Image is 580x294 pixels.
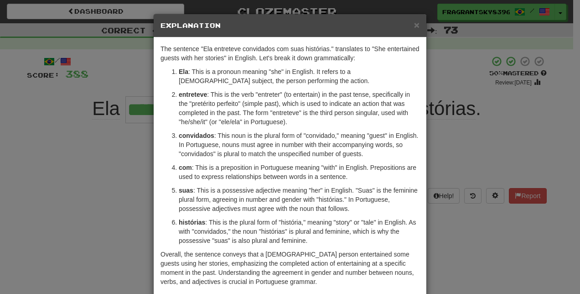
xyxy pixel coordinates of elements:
p: : This is a possessive adjective meaning "her" in English. "Suas" is the feminine plural form, ag... [179,186,419,213]
button: Close [414,20,419,30]
strong: suas [179,187,193,194]
p: : This is the plural form of "história," meaning "story" or "tale" in English. As with "convidado... [179,218,419,245]
span: × [414,20,419,30]
p: : This is a pronoun meaning "she" in English. It refers to a [DEMOGRAPHIC_DATA] subject, the pers... [179,67,419,85]
p: : This noun is the plural form of "convidado," meaning "guest" in English. In Portuguese, nouns m... [179,131,419,158]
p: The sentence "Ela entreteve convidados com suas histórias." translates to "She entertained guests... [161,44,419,63]
p: Overall, the sentence conveys that a [DEMOGRAPHIC_DATA] person entertained some guests using her ... [161,250,419,286]
h5: Explanation [161,21,419,30]
strong: entreteve [179,91,207,98]
p: : This is a preposition in Portuguese meaning "with" in English. Prepositions are used to express... [179,163,419,181]
strong: Ela [179,68,188,75]
strong: convidados [179,132,214,139]
strong: histórias [179,219,205,226]
p: : This is the verb "entreter" (to entertain) in the past tense, specifically in the "pretérito pe... [179,90,419,126]
strong: com [179,164,192,171]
